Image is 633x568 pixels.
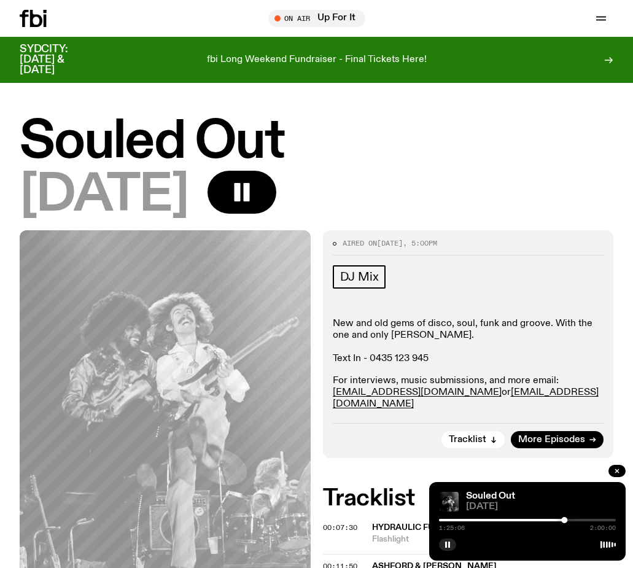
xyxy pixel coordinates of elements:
[466,502,616,512] span: [DATE]
[207,55,427,66] p: fbi Long Weekend Fundraiser - Final Tickets Here!
[333,387,502,397] a: [EMAIL_ADDRESS][DOMAIN_NAME]
[333,318,604,365] p: New and old gems of disco, soul, funk and groove. With the one and only [PERSON_NAME]. Text In - ...
[377,238,403,248] span: [DATE]
[268,10,365,27] button: On AirUp For It
[20,44,98,76] h3: SYDCITY: [DATE] & [DATE]
[333,387,599,409] a: [EMAIL_ADDRESS][DOMAIN_NAME]
[441,431,505,448] button: Tracklist
[466,491,515,501] a: Souled Out
[449,435,486,445] span: Tracklist
[511,431,604,448] a: More Episodes
[20,171,188,220] span: [DATE]
[333,375,604,411] p: For interviews, music submissions, and more email: or
[590,525,616,531] span: 2:00:00
[343,238,377,248] span: Aired on
[323,488,614,510] h2: Tracklist
[323,523,357,532] span: 00:07:30
[518,435,585,445] span: More Episodes
[372,523,530,532] span: Hydraulic Funk & [PERSON_NAME]
[340,270,379,284] span: DJ Mix
[439,525,465,531] span: 1:25:06
[372,534,614,545] span: Flashlight
[403,238,437,248] span: , 5:00pm
[333,265,386,289] a: DJ Mix
[20,117,613,167] h1: Souled Out
[323,524,357,531] button: 00:07:30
